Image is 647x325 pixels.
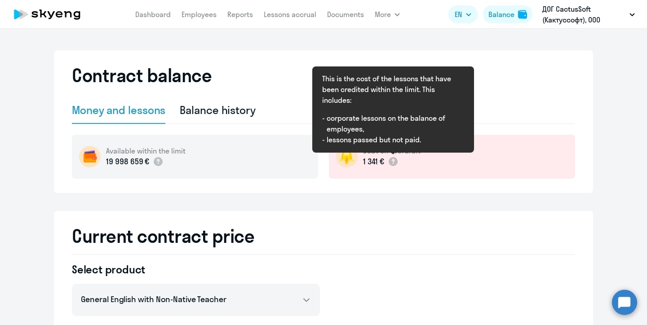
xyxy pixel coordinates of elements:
button: ДОГ CactusSoft (Кактуссофт), ООО КАКТУССОФТ [538,4,639,25]
img: wallet-circle.png [79,146,101,167]
button: Balancebalance [483,5,532,23]
img: bell-circle.png [336,146,358,167]
p: 19 998 659 € [106,156,149,167]
a: Employees [182,10,217,19]
span: EN [455,9,462,20]
a: Reports [227,10,253,19]
button: More [375,5,400,23]
a: Documents [327,10,364,19]
a: Dashboard [135,10,171,19]
p: This is the cost of the lessons that have been credited within the limit. This includes: [322,73,464,105]
h2: Contract balance [72,65,212,86]
a: Lessons accrual [264,10,316,19]
h4: Select product [72,262,320,277]
div: Balance history [180,103,256,117]
button: EN [448,5,478,23]
h5: Available within the limit [106,146,186,156]
img: balance [518,10,527,19]
div: Balance [488,9,514,20]
div: Money and lessons [72,103,165,117]
p: ДОГ CactusSoft (Кактуссофт), ООО КАКТУССОФТ [542,4,626,25]
span: More [375,9,391,20]
li: corporate lessons on the balance of employees, [322,113,464,134]
li: lessons passed but not paid. [322,134,464,145]
p: 1 341 € [363,156,384,167]
h2: Current contract price [72,225,575,247]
